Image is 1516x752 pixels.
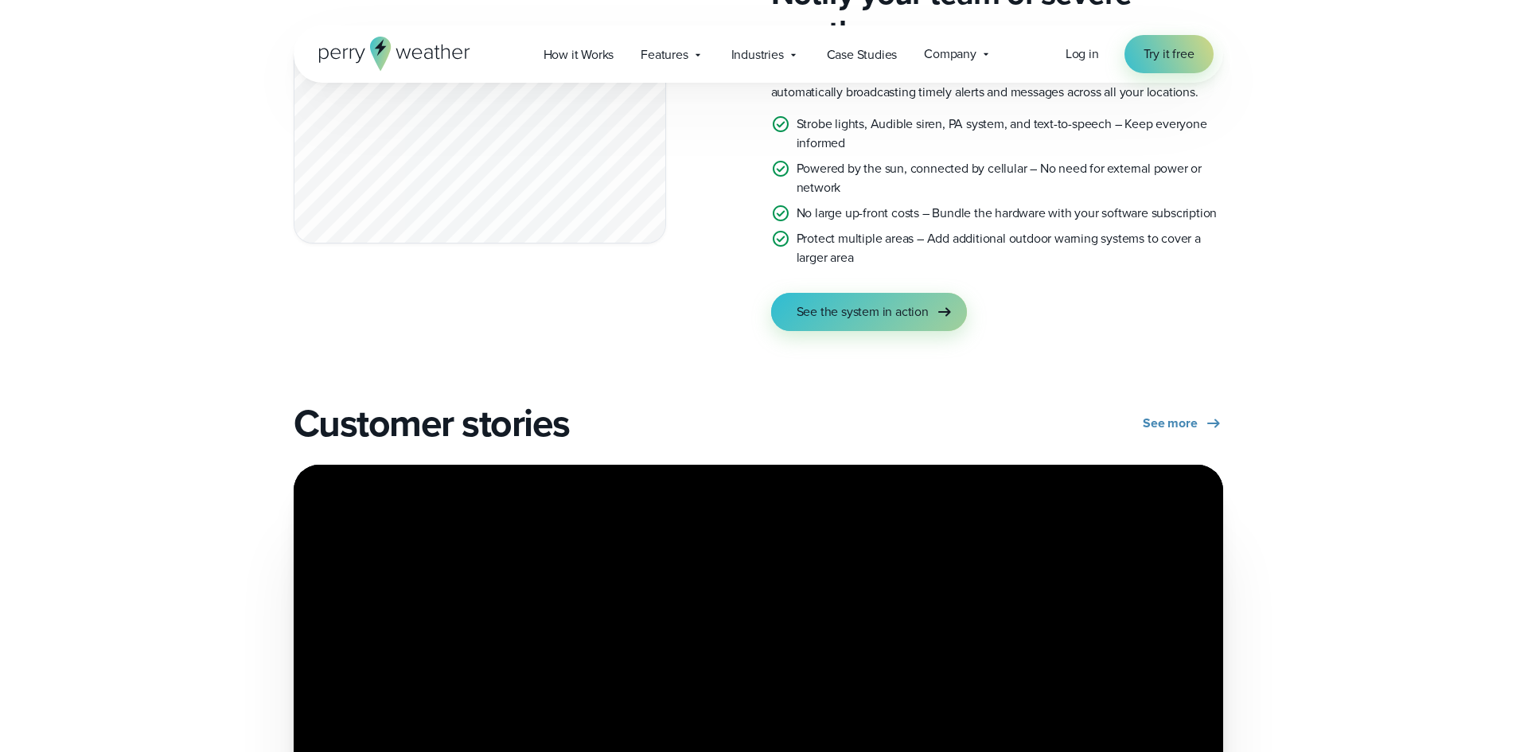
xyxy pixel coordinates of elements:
[771,64,1223,102] p: You can’t be everywhere at once. Let our system do the heavy lifting by automatically broadcastin...
[797,204,1218,223] p: No large up-front costs – Bundle the hardware with your software subscription
[924,45,976,64] span: Company
[731,45,784,64] span: Industries
[813,38,911,71] a: Case Studies
[797,229,1223,267] p: Protect multiple areas – Add additional outdoor warning systems to cover a larger area
[771,293,967,331] a: See the system in action
[797,115,1223,153] p: Strobe lights, Audible siren, PA system, and text-to-speech – Keep everyone informed
[1066,45,1099,64] a: Log in
[1144,45,1194,64] span: Try it free
[1066,45,1099,63] span: Log in
[641,45,688,64] span: Features
[1124,35,1214,73] a: Try it free
[1143,414,1222,433] a: See more
[1143,414,1197,433] span: See more
[530,38,628,71] a: How it Works
[294,401,749,446] h2: Customer stories
[827,45,898,64] span: Case Studies
[797,159,1223,197] p: Powered by the sun, connected by cellular – No need for external power or network
[544,45,614,64] span: How it Works
[797,302,929,321] span: See the system in action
